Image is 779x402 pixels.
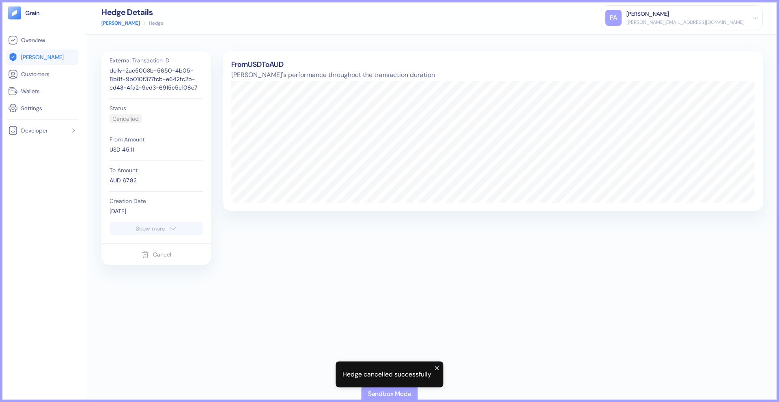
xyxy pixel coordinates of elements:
div: dolly-2ac5003b-5650-4b05-8b8f-9b010f377fcb-e642fc2b-cd43-4fa2-9ed3-6915c5c108c7 [110,66,203,92]
a: Wallets [8,86,77,96]
div: USD 45.11 [110,145,203,154]
button: Cancel [141,247,171,262]
div: Hedge Details [101,8,164,16]
div: Creation Date [110,198,203,204]
button: Show more [110,222,203,235]
span: [PERSON_NAME] [21,53,64,61]
span: Settings [21,104,42,112]
span: Developer [21,126,48,135]
a: Overview [8,35,77,45]
div: To Amount [110,167,203,173]
a: [PERSON_NAME] [101,19,140,27]
span: Overview [21,36,45,44]
div: External Transaction ID [110,58,203,63]
div: Status [110,105,203,111]
div: Show more [136,226,165,231]
span: Customers [21,70,49,78]
img: logo-tablet-V2.svg [8,6,21,19]
button: close [435,365,440,371]
div: [PERSON_NAME][EMAIL_ADDRESS][DOMAIN_NAME] [626,19,745,26]
a: [PERSON_NAME] [8,52,77,62]
div: Hedge cancelled successfully [342,370,431,379]
div: [DATE] [110,207,203,216]
div: [PERSON_NAME] [626,10,669,18]
img: logo [25,10,40,16]
div: PA [605,10,622,26]
a: Settings [8,103,77,113]
span: Wallets [21,87,40,95]
div: Cancelled [112,115,139,123]
a: Customers [8,69,77,79]
div: AUD 67.82 [110,176,203,185]
div: From Amount [110,137,203,142]
span: [PERSON_NAME]'s performance throughout the transaction duration [231,70,755,80]
div: From USD To AUD [231,59,755,70]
